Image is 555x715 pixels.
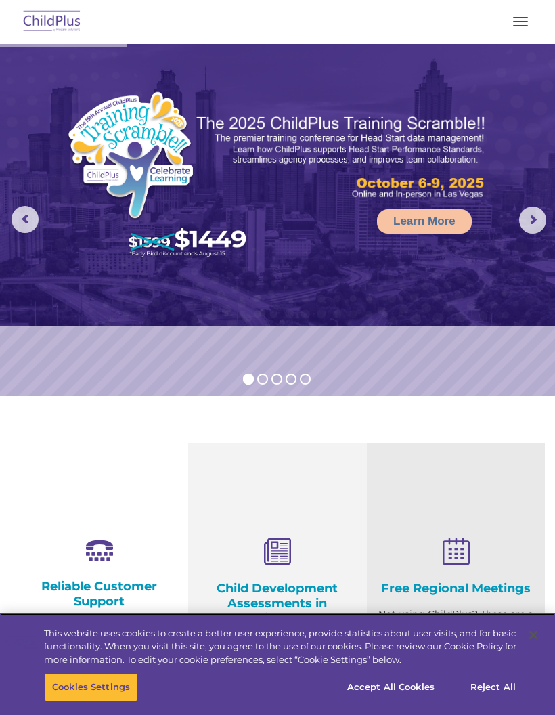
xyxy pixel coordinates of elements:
button: Close [518,620,548,650]
button: Accept All Cookies [340,673,442,701]
img: ChildPlus by Procare Solutions [20,6,84,38]
div: This website uses cookies to create a better user experience, provide statistics about user visit... [44,627,516,667]
a: Learn More [377,209,472,234]
button: Cookies Settings [45,673,137,701]
p: Not using ChildPlus? These are a great opportunity to network and learn from ChildPlus users. Fin... [377,606,535,691]
button: Reject All [451,673,535,701]
h4: Free Regional Meetings [377,581,535,596]
h4: Reliable Customer Support [20,579,178,609]
h4: Child Development Assessments in ChildPlus [198,581,356,626]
